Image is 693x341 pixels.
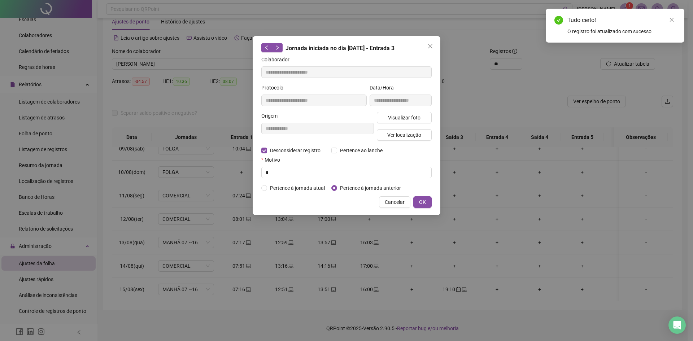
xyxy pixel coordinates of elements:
span: close [427,43,433,49]
span: check-circle [554,16,563,25]
button: Ver localização [377,129,432,141]
span: Pertence ao lanche [337,147,385,154]
button: left [261,43,272,52]
span: left [264,45,269,50]
span: Pertence à jornada anterior [337,184,404,192]
span: Cancelar [385,198,405,206]
span: close [669,17,674,22]
span: Pertence à jornada atual [267,184,328,192]
label: Protocolo [261,84,288,92]
button: right [272,43,283,52]
div: O registro foi atualizado com sucesso [567,27,676,35]
label: Data/Hora [370,84,398,92]
div: Jornada iniciada no dia [DATE] - Entrada 3 [261,43,432,53]
label: Colaborador [261,56,294,64]
button: Visualizar foto [377,112,432,123]
button: Cancelar [379,196,410,208]
div: Tudo certo! [567,16,676,25]
span: Ver localização [387,131,421,139]
button: Close [424,40,436,52]
a: Close [668,16,676,24]
span: Visualizar foto [388,114,420,122]
button: OK [413,196,432,208]
span: Desconsiderar registro [267,147,323,154]
span: right [275,45,280,50]
label: Motivo [261,156,285,164]
span: OK [419,198,426,206]
div: Open Intercom Messenger [668,316,686,334]
label: Origem [261,112,282,120]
